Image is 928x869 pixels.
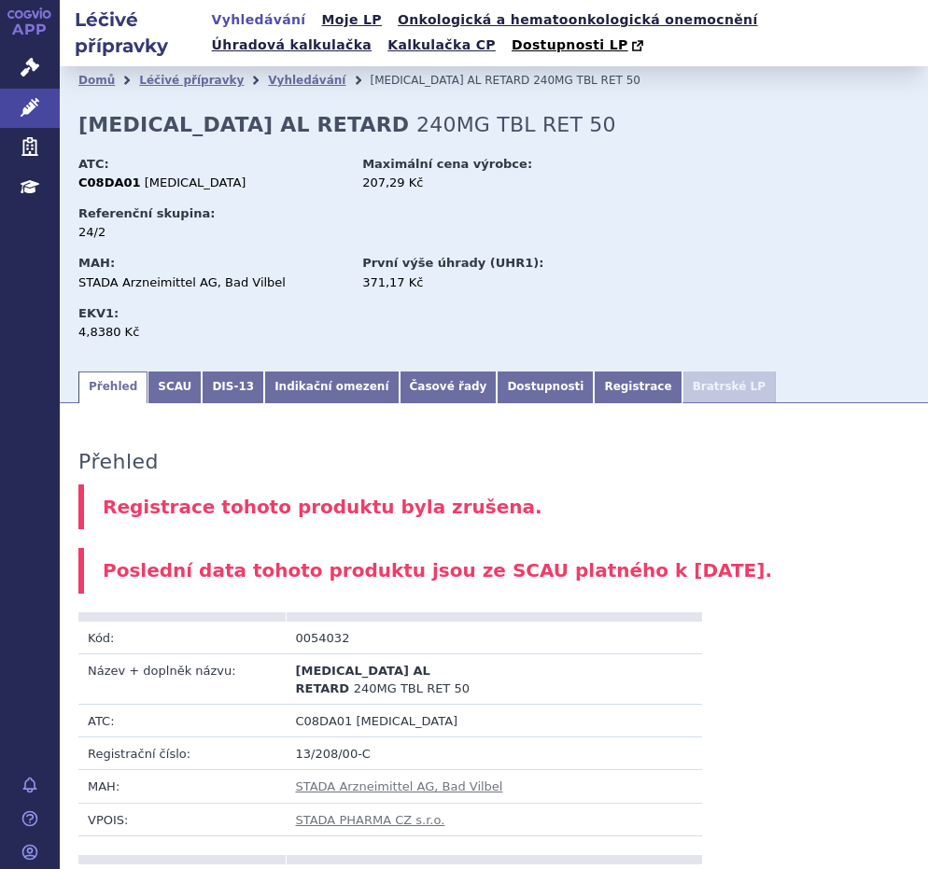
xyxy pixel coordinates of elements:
[296,779,503,793] a: STADA Arzneimittel AG, Bad Vilbel
[362,274,628,291] div: 371,17 Kč
[78,803,287,835] td: VPOIS:
[78,306,119,320] strong: EKV1:
[382,33,501,58] a: Kalkulačka CP
[202,371,264,403] a: DIS-13
[370,74,529,87] span: [MEDICAL_DATA] AL RETARD
[296,813,445,827] a: STADA PHARMA CZ s.r.o.
[533,74,640,87] span: 240MG TBL RET 50
[78,324,344,341] div: 4,8380 Kč
[78,548,909,594] div: Poslední data tohoto produktu jsou ze SCAU platného k [DATE].
[264,371,399,403] a: Indikační omezení
[78,371,148,403] a: Přehled
[316,7,387,33] a: Moje LP
[78,157,109,171] strong: ATC:
[145,175,246,189] span: [MEDICAL_DATA]
[354,681,470,695] span: 240MG TBL RET 50
[206,7,312,33] a: Vyhledávání
[78,622,287,654] td: Kód:
[78,113,409,136] strong: [MEDICAL_DATA] AL RETARD
[362,256,543,270] strong: První výše úhrady (UHR1):
[78,450,159,474] h3: Přehled
[78,175,141,189] strong: C08DA01
[148,371,202,403] a: SCAU
[78,206,215,220] strong: Referenční skupina:
[296,714,353,728] span: C08DA01
[296,664,430,694] span: [MEDICAL_DATA] AL RETARD
[392,7,764,33] a: Onkologická a hematoonkologická onemocnění
[268,74,345,87] a: Vyhledávání
[206,33,378,58] a: Úhradová kalkulačka
[60,7,206,59] h2: Léčivé přípravky
[400,371,498,403] a: Časové řady
[497,371,594,403] a: Dostupnosti
[416,113,616,136] span: 240MG TBL RET 50
[78,484,909,530] div: Registrace tohoto produktu byla zrušena.
[594,371,682,403] a: Registrace
[139,74,244,87] a: Léčivé přípravky
[362,157,532,171] strong: Maximální cena výrobce:
[78,737,287,770] td: Registrační číslo:
[78,256,115,270] strong: MAH:
[287,622,495,654] td: 0054032
[78,274,344,291] div: STADA Arzneimittel AG, Bad Vilbel
[78,654,287,704] td: Název + doplněk názvu:
[78,224,344,241] div: 24/2
[512,37,628,52] span: Dostupnosti LP
[362,175,628,191] div: 207,29 Kč
[287,737,702,770] td: 13/208/00-C
[78,704,287,736] td: ATC:
[78,74,115,87] a: Domů
[78,770,287,803] td: MAH:
[356,714,457,728] span: [MEDICAL_DATA]
[506,33,653,59] a: Dostupnosti LP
